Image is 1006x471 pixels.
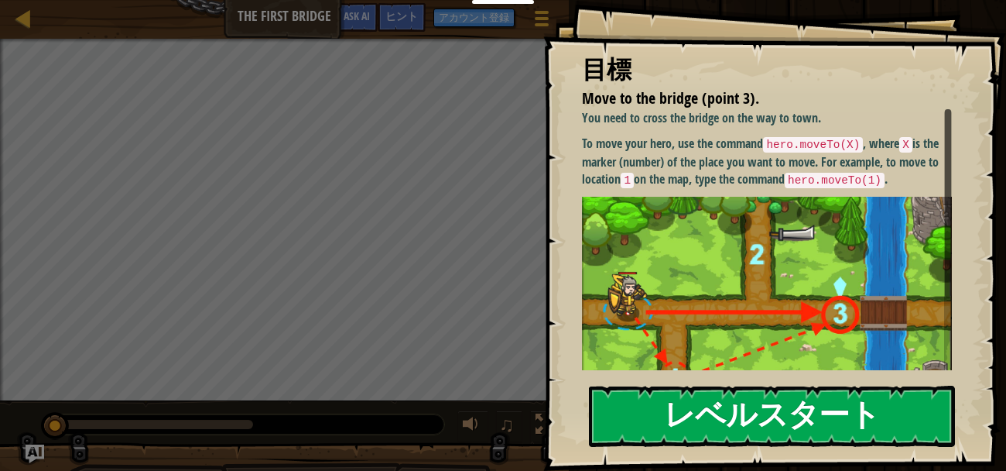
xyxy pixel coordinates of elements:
[530,411,561,442] button: Toggle fullscreen
[582,52,952,88] div: 目標
[496,411,522,442] button: ♫
[899,137,912,153] code: X
[344,9,370,23] span: Ask AI
[621,173,634,188] code: 1
[582,197,952,421] img: M7l1b
[763,137,863,153] code: hero.moveTo(X)
[522,3,561,40] button: ゲームメニューを見る
[385,9,418,23] span: ヒント
[457,411,488,442] button: 音量を調整する
[563,88,948,110] li: Move to the bridge (point 3).
[499,413,515,436] span: ♫
[582,109,952,127] p: You need to cross the bridge on the way to town.
[589,386,955,447] button: レベルスタート
[433,9,515,27] button: アカウント登録
[582,135,952,189] p: To move your hero, use the command , where is the marker (number) of the place you want to move. ...
[26,445,44,463] button: Ask AI
[336,3,378,32] button: Ask AI
[785,173,885,188] code: hero.moveTo(1)
[582,88,759,108] span: Move to the bridge (point 3).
